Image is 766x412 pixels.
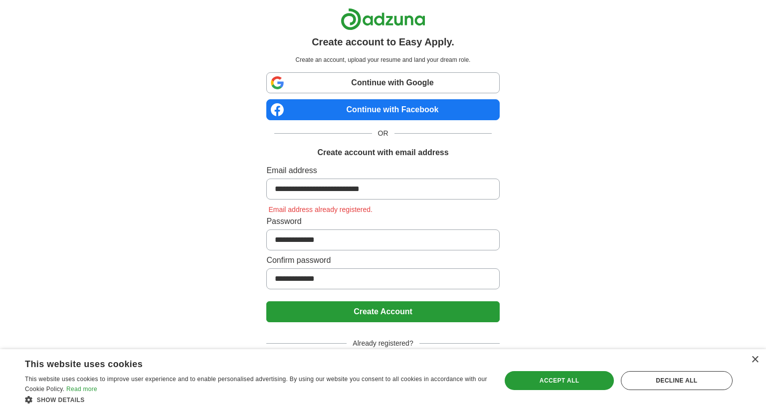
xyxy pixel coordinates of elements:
[37,397,85,404] span: Show details
[266,72,499,93] a: Continue with Google
[25,376,487,393] span: This website uses cookies to improve user experience and to enable personalised advertising. By u...
[25,395,487,405] div: Show details
[266,99,499,120] a: Continue with Facebook
[341,8,425,30] img: Adzuna logo
[266,215,499,227] label: Password
[347,338,419,349] span: Already registered?
[751,356,759,364] div: Close
[266,206,375,213] span: Email address already registered.
[317,147,448,159] h1: Create account with email address
[312,34,454,49] h1: Create account to Easy Apply.
[66,386,97,393] a: Read more, opens a new window
[266,301,499,322] button: Create Account
[266,254,499,266] label: Confirm password
[621,371,733,390] div: Decline all
[25,355,462,370] div: This website uses cookies
[505,371,613,390] div: Accept all
[372,128,394,139] span: OR
[268,55,497,64] p: Create an account, upload your resume and land your dream role.
[266,165,499,177] label: Email address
